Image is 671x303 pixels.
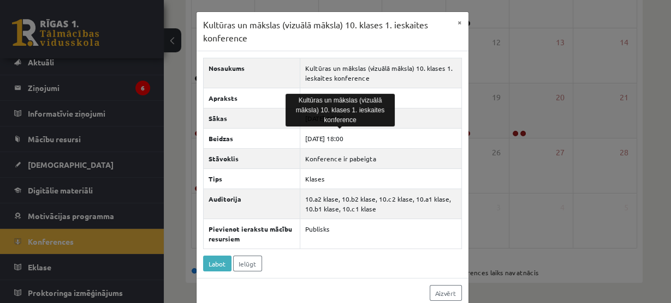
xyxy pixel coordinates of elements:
[300,129,461,149] td: [DATE] 18:00
[233,256,262,271] a: Ielūgt
[300,58,461,88] td: Kultūras un mākslas (vizuālā māksla) 10. klases 1. ieskaites konference
[203,88,300,108] th: Apraksts
[203,58,300,88] th: Nosaukums
[203,189,300,219] th: Auditorija
[203,108,300,129] th: Sākas
[430,285,462,301] a: Aizvērt
[203,19,451,44] h3: Kultūras un mākslas (vizuālā māksla) 10. klases 1. ieskaites konference
[286,94,395,126] div: Kultūras un mākslas (vizuālā māksla) 10. klases 1. ieskaites konference
[300,169,461,189] td: Klases
[203,149,300,169] th: Stāvoklis
[203,256,231,271] a: Labot
[203,169,300,189] th: Tips
[300,219,461,249] td: Publisks
[300,189,461,219] td: 10.a2 klase, 10.b2 klase, 10.c2 klase, 10.a1 klase, 10.b1 klase, 10.c1 klase
[300,149,461,169] td: Konference ir pabeigta
[203,129,300,149] th: Beidzas
[203,219,300,249] th: Pievienot ierakstu mācību resursiem
[451,12,468,33] button: ×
